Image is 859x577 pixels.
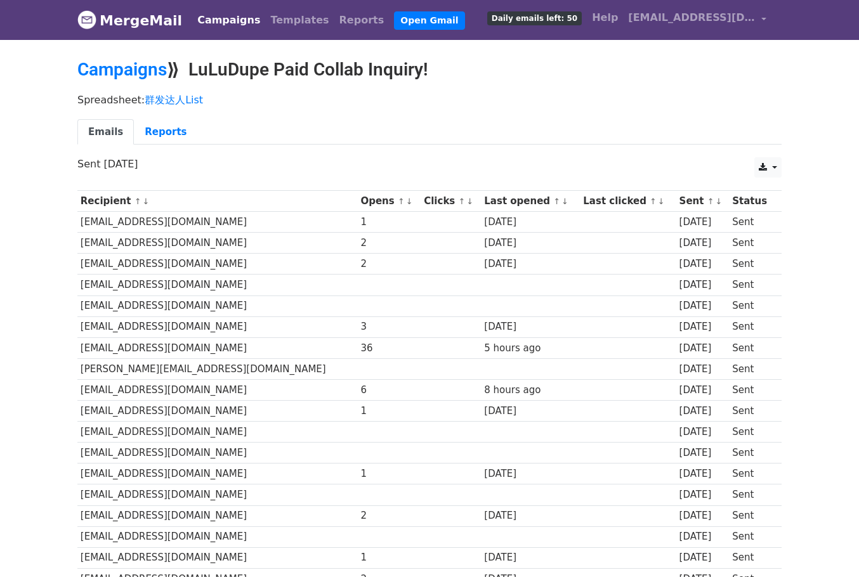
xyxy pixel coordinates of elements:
[484,236,577,250] div: [DATE]
[729,233,775,254] td: Sent
[77,379,358,400] td: [EMAIL_ADDRESS][DOMAIN_NAME]
[729,464,775,484] td: Sent
[676,191,730,212] th: Sent
[145,94,203,106] a: 群发达人List
[679,446,726,460] div: [DATE]
[482,5,587,30] a: Daily emails left: 50
[481,191,580,212] th: Last opened
[360,467,417,481] div: 1
[679,236,726,250] div: [DATE]
[484,383,577,398] div: 8 hours ago
[398,197,405,206] a: ↑
[679,278,726,292] div: [DATE]
[358,191,421,212] th: Opens
[360,509,417,523] div: 2
[623,5,771,35] a: [EMAIL_ADDRESS][DOMAIN_NAME]
[729,526,775,547] td: Sent
[729,254,775,275] td: Sent
[729,337,775,358] td: Sent
[394,11,464,30] a: Open Gmail
[77,464,358,484] td: [EMAIL_ADDRESS][DOMAIN_NAME]
[679,341,726,356] div: [DATE]
[77,93,782,107] p: Spreadsheet:
[484,341,577,356] div: 5 hours ago
[729,547,775,568] td: Sent
[729,443,775,464] td: Sent
[679,425,726,439] div: [DATE]
[484,257,577,271] div: [DATE]
[77,7,182,34] a: MergeMail
[77,212,358,233] td: [EMAIL_ADDRESS][DOMAIN_NAME]
[679,362,726,377] div: [DATE]
[553,197,560,206] a: ↑
[421,191,481,212] th: Clicks
[334,8,390,33] a: Reports
[679,404,726,418] div: [DATE]
[360,320,417,334] div: 3
[715,197,722,206] a: ↓
[729,401,775,422] td: Sent
[658,197,665,206] a: ↓
[729,379,775,400] td: Sent
[729,358,775,379] td: Sent
[729,422,775,443] td: Sent
[587,5,623,30] a: Help
[466,197,473,206] a: ↓
[77,295,358,316] td: [EMAIL_ADDRESS][DOMAIN_NAME]
[729,316,775,337] td: Sent
[77,358,358,379] td: [PERSON_NAME][EMAIL_ADDRESS][DOMAIN_NAME]
[796,516,859,577] div: Chat Widget
[77,10,96,29] img: MergeMail logo
[707,197,714,206] a: ↑
[134,119,197,145] a: Reports
[679,488,726,502] div: [DATE]
[729,295,775,316] td: Sent
[484,215,577,230] div: [DATE]
[360,550,417,565] div: 1
[77,233,358,254] td: [EMAIL_ADDRESS][DOMAIN_NAME]
[459,197,466,206] a: ↑
[77,337,358,358] td: [EMAIL_ADDRESS][DOMAIN_NAME]
[360,404,417,418] div: 1
[77,275,358,295] td: [EMAIL_ADDRESS][DOMAIN_NAME]
[484,467,577,481] div: [DATE]
[650,197,657,206] a: ↑
[679,550,726,565] div: [DATE]
[729,484,775,505] td: Sent
[729,191,775,212] th: Status
[679,257,726,271] div: [DATE]
[77,505,358,526] td: [EMAIL_ADDRESS][DOMAIN_NAME]
[679,320,726,334] div: [DATE]
[77,401,358,422] td: [EMAIL_ADDRESS][DOMAIN_NAME]
[561,197,568,206] a: ↓
[484,320,577,334] div: [DATE]
[628,10,755,25] span: [EMAIL_ADDRESS][DOMAIN_NAME]
[679,299,726,313] div: [DATE]
[77,59,782,81] h2: ⟫ LuLuDupe Paid Collab Inquiry!
[679,215,726,230] div: [DATE]
[580,191,676,212] th: Last clicked
[729,505,775,526] td: Sent
[77,443,358,464] td: [EMAIL_ADDRESS][DOMAIN_NAME]
[729,275,775,295] td: Sent
[77,119,134,145] a: Emails
[360,257,417,271] div: 2
[679,467,726,481] div: [DATE]
[77,547,358,568] td: [EMAIL_ADDRESS][DOMAIN_NAME]
[77,484,358,505] td: [EMAIL_ADDRESS][DOMAIN_NAME]
[406,197,413,206] a: ↓
[360,341,417,356] div: 36
[77,254,358,275] td: [EMAIL_ADDRESS][DOMAIN_NAME]
[679,383,726,398] div: [DATE]
[77,422,358,443] td: [EMAIL_ADDRESS][DOMAIN_NAME]
[265,8,334,33] a: Templates
[729,212,775,233] td: Sent
[679,509,726,523] div: [DATE]
[679,529,726,544] div: [DATE]
[360,383,417,398] div: 6
[487,11,582,25] span: Daily emails left: 50
[484,550,577,565] div: [DATE]
[77,316,358,337] td: [EMAIL_ADDRESS][DOMAIN_NAME]
[142,197,149,206] a: ↓
[77,526,358,547] td: [EMAIL_ADDRESS][DOMAIN_NAME]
